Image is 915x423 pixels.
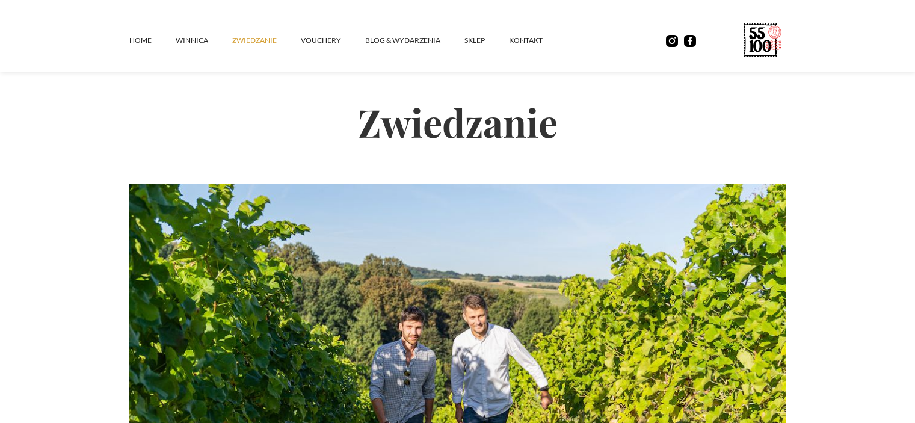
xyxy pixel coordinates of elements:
a: Blog & Wydarzenia [365,22,464,58]
a: ZWIEDZANIE [232,22,301,58]
a: SKLEP [464,22,509,58]
a: Home [129,22,176,58]
a: vouchery [301,22,365,58]
a: kontakt [509,22,567,58]
a: winnica [176,22,232,58]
